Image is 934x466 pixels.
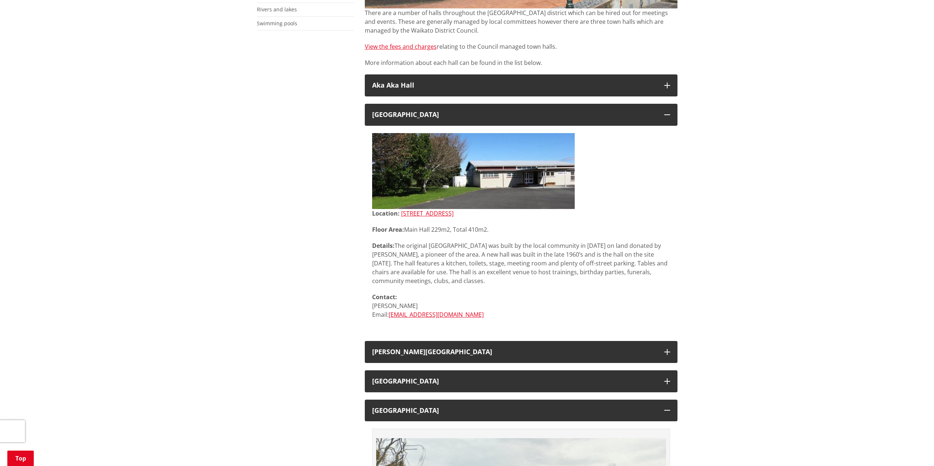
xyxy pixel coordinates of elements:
p: There are a number of halls throughout the [GEOGRAPHIC_DATA] district which can be hired out for ... [365,8,677,35]
button: [GEOGRAPHIC_DATA] [365,400,677,422]
p: Main Hall 229m2, Total 410m2. [372,225,670,234]
button: [GEOGRAPHIC_DATA] [365,370,677,392]
a: Top [7,451,34,466]
h3: [GEOGRAPHIC_DATA] [372,111,657,118]
p: relating to the Council managed town halls. [365,42,677,51]
button: [PERSON_NAME][GEOGRAPHIC_DATA] [365,341,677,363]
a: Swimming pools [257,20,297,27]
p: [PERSON_NAME] Email: [372,293,670,319]
img: Eureka-Hall-cropped [372,133,575,209]
strong: Floor Area: [372,225,404,234]
iframe: Messenger Launcher [900,435,927,462]
div: [PERSON_NAME][GEOGRAPHIC_DATA] [372,348,657,356]
a: [STREET_ADDRESS] [401,209,454,217]
a: View the fees and charges [365,43,437,51]
h3: Aka Aka Hall [372,82,657,89]
p: The original [GEOGRAPHIC_DATA] was built by the local community in [DATE] on land donated by [PER... [372,241,670,285]
a: [EMAIL_ADDRESS][DOMAIN_NAME] [389,311,484,319]
strong: Location: [372,209,400,217]
strong: Details: [372,242,395,250]
strong: Contact: [372,293,397,301]
button: [GEOGRAPHIC_DATA] [365,104,677,126]
button: Aka Aka Hall [365,74,677,96]
p: More information about each hall can be found in the list below. [365,58,677,67]
h3: [GEOGRAPHIC_DATA] [372,407,657,414]
h3: [GEOGRAPHIC_DATA] [372,378,657,385]
a: Rivers and lakes [257,6,297,13]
